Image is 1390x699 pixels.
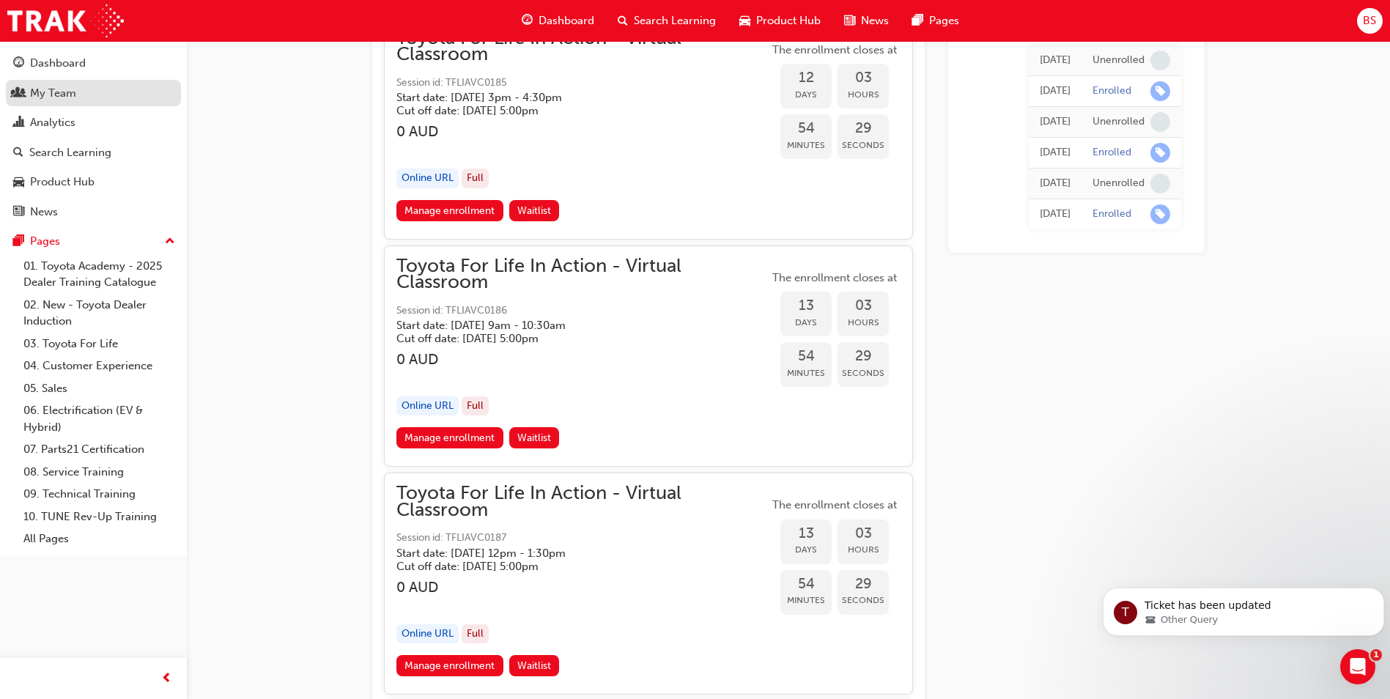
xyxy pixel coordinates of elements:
span: Seconds [838,365,889,382]
img: Trak [7,4,124,37]
div: Thu Feb 27 2025 09:21:15 GMT+1100 (Australian Eastern Daylight Time) [1040,206,1071,223]
h5: Cut off date: [DATE] 5:00pm [396,104,745,117]
a: Dashboard [6,50,181,77]
div: Thu Apr 24 2025 09:10:54 GMT+1000 (Australian Eastern Standard Time) [1040,83,1071,100]
span: 29 [838,348,889,365]
span: 54 [780,576,832,593]
span: Waitlist [517,432,551,444]
a: 09. Technical Training [18,483,181,506]
a: Manage enrollment [396,655,503,676]
span: guage-icon [13,57,24,70]
span: 29 [838,576,889,593]
span: Session id: TFLIAVC0185 [396,75,769,92]
span: Hours [838,314,889,331]
span: up-icon [165,232,175,251]
a: Analytics [6,109,181,136]
a: 03. Toyota For Life [18,333,181,355]
span: Minutes [780,365,832,382]
span: learningRecordVerb_ENROLL-icon [1150,204,1170,224]
a: Manage enrollment [396,427,503,448]
div: Full [462,396,489,416]
a: Search Learning [6,139,181,166]
a: guage-iconDashboard [510,6,606,36]
span: 03 [838,525,889,542]
div: Enrolled [1093,84,1131,98]
span: learningRecordVerb_NONE-icon [1150,51,1170,70]
a: news-iconNews [832,6,901,36]
span: Minutes [780,137,832,154]
div: Unenrolled [1093,115,1145,129]
span: The enrollment closes at [769,497,901,514]
span: Toyota For Life In Action - Virtual Classroom [396,30,769,63]
a: 01. Toyota Academy - 2025 Dealer Training Catalogue [18,255,181,294]
div: Thu Apr 24 2025 09:10:24 GMT+1000 (Australian Eastern Standard Time) [1040,114,1071,130]
button: Toyota For Life In Action - Virtual ClassroomSession id: TFLIAVC0186Start date: [DATE] 9am - 10:3... [396,258,901,455]
a: My Team [6,80,181,107]
div: Online URL [396,396,459,416]
a: Product Hub [6,169,181,196]
a: 04. Customer Experience [18,355,181,377]
h5: Start date: [DATE] 9am - 10:30am [396,319,745,332]
a: car-iconProduct Hub [728,6,832,36]
div: Full [462,624,489,644]
button: Toyota For Life In Action - Virtual ClassroomSession id: TFLIAVC0187Start date: [DATE] 12pm - 1:3... [396,485,901,682]
span: search-icon [13,147,23,160]
div: Thu Feb 27 2025 09:23:30 GMT+1100 (Australian Eastern Daylight Time) [1040,175,1071,192]
div: Enrolled [1093,207,1131,221]
span: Seconds [838,592,889,609]
a: All Pages [18,528,181,550]
iframe: Intercom notifications message [1097,557,1390,659]
a: News [6,199,181,226]
div: Unenrolled [1093,177,1145,191]
h3: 0 AUD [396,579,769,596]
span: Days [780,541,832,558]
span: 13 [780,525,832,542]
span: learningRecordVerb_ENROLL-icon [1150,143,1170,163]
div: My Team [30,85,76,102]
a: 07. Parts21 Certification [18,438,181,461]
span: 54 [780,348,832,365]
span: Waitlist [517,204,551,217]
span: The enrollment closes at [769,42,901,59]
div: Product Hub [30,174,95,191]
span: prev-icon [161,670,172,688]
span: learningRecordVerb_NONE-icon [1150,174,1170,193]
button: Waitlist [509,427,560,448]
span: pages-icon [13,235,24,248]
h3: 0 AUD [396,351,769,368]
button: Waitlist [509,655,560,676]
a: 06. Electrification (EV & Hybrid) [18,399,181,438]
span: search-icon [618,12,628,30]
span: The enrollment closes at [769,270,901,286]
span: news-icon [13,206,24,219]
h3: 0 AUD [396,123,769,140]
div: Enrolled [1093,146,1131,160]
span: 12 [780,70,832,86]
span: Hours [838,541,889,558]
span: Toyota For Life In Action - Virtual Classroom [396,485,769,518]
div: Search Learning [29,144,111,161]
button: Pages [6,228,181,255]
span: learningRecordVerb_ENROLL-icon [1150,81,1170,101]
span: Toyota For Life In Action - Virtual Classroom [396,258,769,291]
span: news-icon [844,12,855,30]
span: learningRecordVerb_NONE-icon [1150,112,1170,132]
span: car-icon [13,176,24,189]
span: 03 [838,70,889,86]
span: 1 [1370,649,1382,661]
div: Unenrolled [1093,53,1145,67]
span: Pages [929,12,959,29]
iframe: Intercom live chat [1340,649,1375,684]
span: Session id: TFLIAVC0186 [396,303,769,319]
span: chart-icon [13,116,24,130]
span: News [861,12,889,29]
a: 08. Service Training [18,461,181,484]
span: Dashboard [539,12,594,29]
span: BS [1363,12,1376,29]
